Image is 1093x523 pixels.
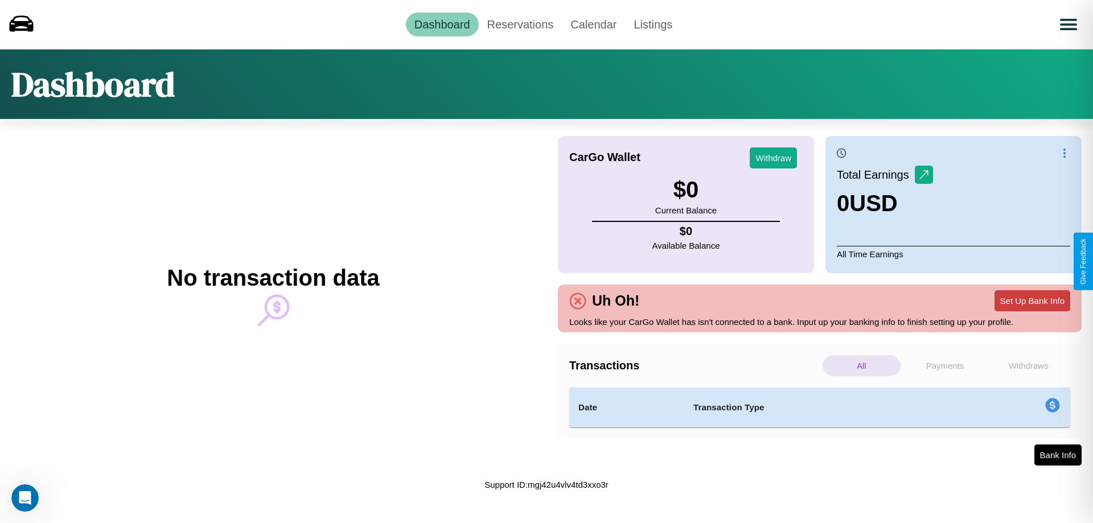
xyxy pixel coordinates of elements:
[989,355,1067,376] p: Withdraws
[484,477,609,492] p: Support ID: mgj42u4vlv4td3xxo3r
[693,401,952,414] h4: Transaction Type
[995,290,1070,311] button: Set Up Bank Info
[625,13,681,36] a: Listings
[479,13,562,36] a: Reservations
[11,61,175,108] h1: Dashboard
[837,246,1070,262] p: All Time Earnings
[1053,9,1084,40] button: Open menu
[1079,238,1087,285] div: Give Feedback
[11,484,39,512] iframe: Intercom live chat
[750,147,797,168] button: Withdraw
[586,293,645,309] h4: Uh Oh!
[652,225,720,238] h4: $ 0
[406,13,479,36] a: Dashboard
[569,314,1070,330] p: Looks like your CarGo Wallet has isn't connected to a bank. Input up your banking info to finish ...
[655,177,717,203] h3: $ 0
[569,359,820,372] h4: Transactions
[569,151,640,164] h4: CarGo Wallet
[167,265,379,291] h2: No transaction data
[562,13,625,36] a: Calendar
[655,203,717,218] p: Current Balance
[652,238,720,253] p: Available Balance
[1034,444,1082,466] button: Bank Info
[837,164,915,185] p: Total Earnings
[569,388,1070,427] table: simple table
[578,401,675,414] h4: Date
[906,355,984,376] p: Payments
[837,191,933,216] h3: 0 USD
[823,355,901,376] p: All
